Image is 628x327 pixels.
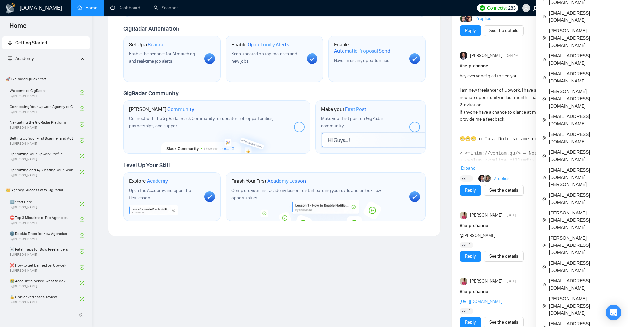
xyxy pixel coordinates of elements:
[80,154,84,158] span: check-circle
[462,176,466,181] img: 👀
[460,62,604,70] h1: # help-channel
[542,197,546,201] span: team
[549,52,621,67] span: [EMAIL_ADDRESS][DOMAIN_NAME]
[10,260,80,275] a: ❌ How to get banned on UpworkBy[PERSON_NAME]
[462,309,466,313] img: 👀
[78,311,85,318] span: double-left
[606,305,621,320] div: Open Intercom Messenger
[489,319,518,326] a: See the details
[80,265,84,270] span: check-circle
[10,133,80,147] a: Setting Up Your First Scanner and Auto-BidderBy[PERSON_NAME]
[129,116,273,129] span: Connect with the GigRadar Slack Community for updates, job opportunities, partnerships, and support.
[524,6,528,10] span: user
[549,88,621,110] span: [PERSON_NAME][EMAIL_ADDRESS][DOMAIN_NAME]
[15,56,34,61] span: Academy
[80,249,84,254] span: check-circle
[460,251,481,262] button: Reply
[80,138,84,143] span: check-circle
[484,251,524,262] button: See the details
[549,27,621,49] span: [PERSON_NAME][EMAIL_ADDRESS][DOMAIN_NAME]
[334,48,390,54] span: Automatic Proposal Send
[480,5,485,11] img: upwork-logo.png
[484,185,524,196] button: See the details
[80,170,84,174] span: check-circle
[321,116,383,129] span: Make your first post on GigRadar community.
[461,165,476,171] span: Expand
[542,97,546,101] span: team
[475,16,491,22] a: 2replies
[542,36,546,40] span: team
[10,213,80,227] a: ⛔ Top 3 Mistakes of Pro AgenciesBy[PERSON_NAME]
[507,278,516,284] span: [DATE]
[465,319,476,326] a: Reply
[2,36,90,49] li: Getting Started
[484,25,524,36] button: See the details
[129,106,194,113] h1: [PERSON_NAME]
[10,276,80,290] a: 😭 Account blocked: what to do?By[PERSON_NAME]
[80,297,84,301] span: check-circle
[508,4,515,12] span: 283
[10,292,80,306] a: 🔓 Unblocked cases: reviewBy[PERSON_NAME]
[487,4,507,12] span: Connects:
[549,113,621,127] span: [EMAIL_ADDRESS][DOMAIN_NAME]
[470,52,502,59] span: [PERSON_NAME]
[147,178,168,184] span: Academy
[129,178,168,184] h1: Explore
[80,233,84,238] span: check-circle
[167,106,194,113] span: Community
[10,117,80,132] a: Navigating the GigRadar PlatformBy[PERSON_NAME]
[549,191,621,206] span: [EMAIL_ADDRESS][DOMAIN_NAME]
[10,228,80,243] a: 🌚 Rookie Traps for New AgenciesBy[PERSON_NAME]
[462,243,466,247] img: 👀
[267,178,306,184] span: Academy Lesson
[231,178,306,184] h1: Finish Your First
[507,53,518,59] span: 2:44 PM
[549,259,621,274] span: [EMAIL_ADDRESS][DOMAIN_NAME]
[10,101,80,116] a: Connecting Your Upwork Agency to GigRadarBy[PERSON_NAME]
[549,70,621,84] span: [EMAIL_ADDRESS][DOMAIN_NAME]
[80,122,84,127] span: check-circle
[161,127,273,153] img: slackcommunity-bg.png
[494,175,510,182] a: 2replies
[542,282,546,286] span: team
[334,58,390,63] span: Never miss any opportunities.
[460,288,604,295] h1: # help-channel
[321,106,366,113] h1: Make your
[10,149,80,163] a: Optimizing Your Upwork ProfileBy[PERSON_NAME]
[154,5,178,11] a: searchScanner
[469,175,470,182] span: 1
[15,40,47,46] span: Getting Started
[8,40,12,45] span: rocket
[5,3,16,14] img: logo
[489,253,518,260] a: See the details
[334,41,404,54] h1: Enable
[10,244,80,259] a: ☠️ Fatal Traps for Solo FreelancersBy[PERSON_NAME]
[248,41,289,48] span: Opportunity Alerts
[8,56,12,61] span: fund-projection-screen
[478,175,486,182] img: Juan Peredo
[549,9,621,24] span: [EMAIL_ADDRESS][DOMAIN_NAME]
[123,25,179,32] span: GigRadar Automation
[148,41,166,48] span: Scanner
[549,234,621,256] span: [PERSON_NAME][EMAIL_ADDRESS][DOMAIN_NAME]
[80,281,84,285] span: check-circle
[10,85,80,100] a: Welcome to GigRadarBy[PERSON_NAME]
[549,131,621,145] span: [EMAIL_ADDRESS][DOMAIN_NAME]
[231,41,289,48] h1: Enable
[542,243,546,247] span: team
[542,304,546,308] span: team
[460,25,481,36] button: Reply
[489,27,518,34] a: See the details
[77,5,97,11] a: homeHome
[460,212,467,219] img: Taylor Allen
[465,187,476,194] a: Reply
[4,21,32,35] span: Home
[542,57,546,61] span: team
[465,253,476,260] a: Reply
[460,299,502,304] a: [URL][DOMAIN_NAME]
[460,15,467,22] img: Alex B
[469,308,470,314] span: 1
[542,15,546,18] span: team
[507,213,516,218] span: [DATE]
[3,183,89,197] span: 👑 Agency Success with GigRadar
